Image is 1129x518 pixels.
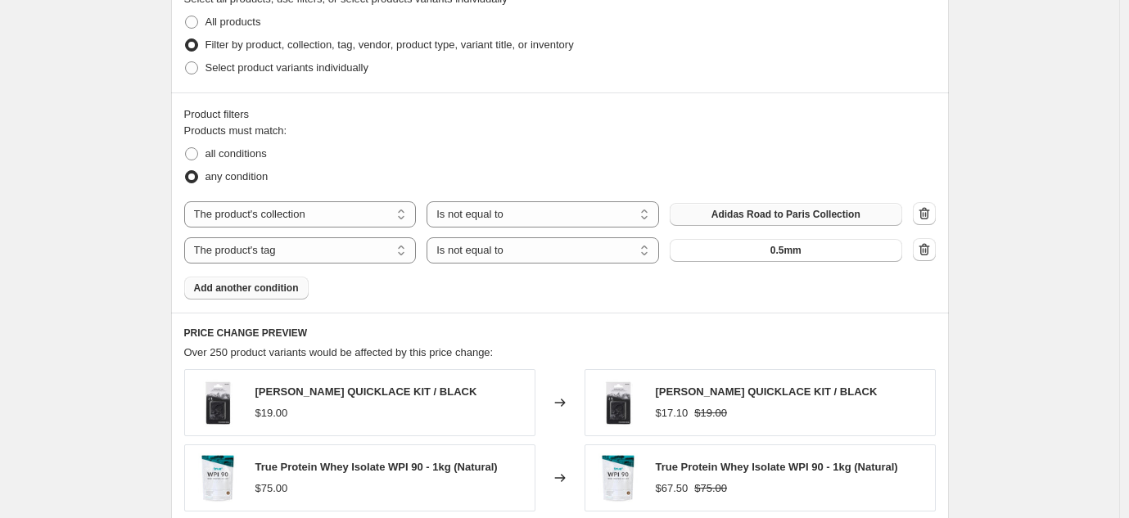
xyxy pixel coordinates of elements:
span: Add another condition [194,282,299,295]
img: SALOMON-QUICK-LACE-KIT-PACE-ATHLETIC_1_80x.jpg [594,378,643,427]
span: [PERSON_NAME] QUICKLACE KIT / BLACK [255,385,477,398]
div: $17.10 [656,405,689,421]
span: any condition [205,170,269,182]
strike: $19.00 [694,405,727,421]
span: Adidas Road to Paris Collection [711,208,860,221]
button: 0.5mm [670,239,902,262]
span: All products [205,16,261,28]
span: True Protein Whey Isolate WPI 90 - 1kg (Natural) [255,461,498,473]
div: $19.00 [255,405,288,421]
h6: PRICE CHANGE PREVIEW [184,327,936,340]
img: protein11_80x.jpg [193,453,242,502]
span: 0.5mm [770,244,802,257]
span: True Protein Whey Isolate WPI 90 - 1kg (Natural) [656,461,898,473]
div: $67.50 [656,480,689,497]
span: Select product variants individually [205,61,368,74]
button: Add another condition [184,277,309,300]
span: Products must match: [184,124,287,137]
div: $75.00 [255,480,288,497]
span: all conditions [205,147,267,160]
img: SALOMON-QUICK-LACE-KIT-PACE-ATHLETIC_1_80x.jpg [193,378,242,427]
div: Product filters [184,106,936,123]
button: Adidas Road to Paris Collection [670,203,902,226]
span: Over 250 product variants would be affected by this price change: [184,346,494,358]
strike: $75.00 [694,480,727,497]
img: protein11_80x.jpg [594,453,643,502]
span: Filter by product, collection, tag, vendor, product type, variant title, or inventory [205,38,574,51]
span: [PERSON_NAME] QUICKLACE KIT / BLACK [656,385,878,398]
